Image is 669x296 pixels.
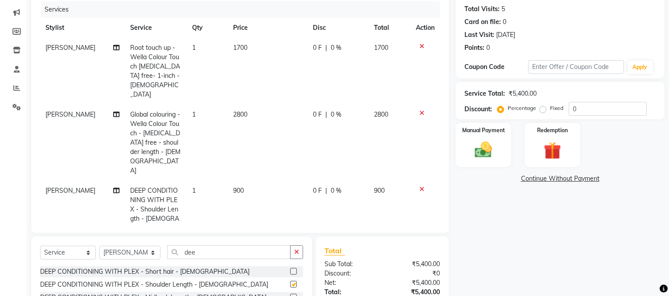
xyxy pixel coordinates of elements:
span: [PERSON_NAME] [45,44,95,52]
div: 0 [503,17,506,27]
img: _gift.svg [538,140,566,162]
th: Stylist [40,18,125,38]
div: ₹0 [382,269,447,278]
span: 1700 [374,44,389,52]
span: 0 % [331,186,341,195]
th: Price [228,18,308,38]
th: Service [125,18,187,38]
span: [PERSON_NAME] [45,110,95,118]
div: Discount: [318,269,382,278]
span: 0 % [331,43,341,53]
div: 5 [501,4,505,14]
div: Last Visit: [464,30,494,40]
span: DEEP CONDITIONING WITH PLEX - Shoulder Length - [DEMOGRAPHIC_DATA] [131,187,180,232]
th: Qty [187,18,228,38]
th: Total [369,18,411,38]
span: 900 [374,187,385,195]
span: Total [324,246,345,255]
span: 0 F [313,110,322,119]
input: Enter Offer / Coupon Code [528,60,624,74]
span: 900 [233,187,244,195]
div: Sub Total: [318,260,382,269]
span: 2800 [233,110,247,118]
span: 0 F [313,43,322,53]
div: Total Visits: [464,4,500,14]
button: Apply [628,61,653,74]
div: Service Total: [464,89,505,98]
label: Fixed [550,104,563,112]
span: 1700 [233,44,247,52]
span: Global colouring - Wella Colour Touch - [MEDICAL_DATA] free - shoulder length - [DEMOGRAPHIC_DATA] [131,110,181,174]
div: 0 [486,43,490,53]
input: Search or Scan [167,245,291,259]
span: 0 % [331,110,341,119]
img: _cash.svg [469,140,497,160]
div: Points: [464,43,484,53]
span: | [325,110,327,119]
div: ₹5,400.00 [509,89,537,98]
a: Continue Without Payment [457,174,663,183]
div: Card on file: [464,17,501,27]
th: Action [410,18,440,38]
div: Discount: [464,105,492,114]
div: Coupon Code [464,62,528,72]
div: DEEP CONDITIONING WITH PLEX - Shoulder Length - [DEMOGRAPHIC_DATA] [40,280,268,289]
div: ₹5,400.00 [382,260,447,269]
span: 1 [192,187,196,195]
div: ₹5,400.00 [382,278,447,288]
label: Redemption [537,126,568,134]
span: 1 [192,44,196,52]
span: | [325,186,327,195]
label: Manual Payment [462,126,505,134]
span: 1 [192,110,196,118]
div: Net: [318,278,382,288]
div: [DATE] [496,30,515,40]
th: Disc [308,18,369,38]
span: [PERSON_NAME] [45,187,95,195]
div: DEEP CONDITIONING WITH PLEX - Short hair - [DEMOGRAPHIC_DATA] [40,267,250,276]
div: Services [41,1,447,18]
span: Root touch up - Wella Colour Touch [MEDICAL_DATA] free- 1-inch - [DEMOGRAPHIC_DATA] [131,44,181,98]
label: Percentage [508,104,536,112]
span: 2800 [374,110,389,118]
span: 0 F [313,186,322,195]
span: | [325,43,327,53]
